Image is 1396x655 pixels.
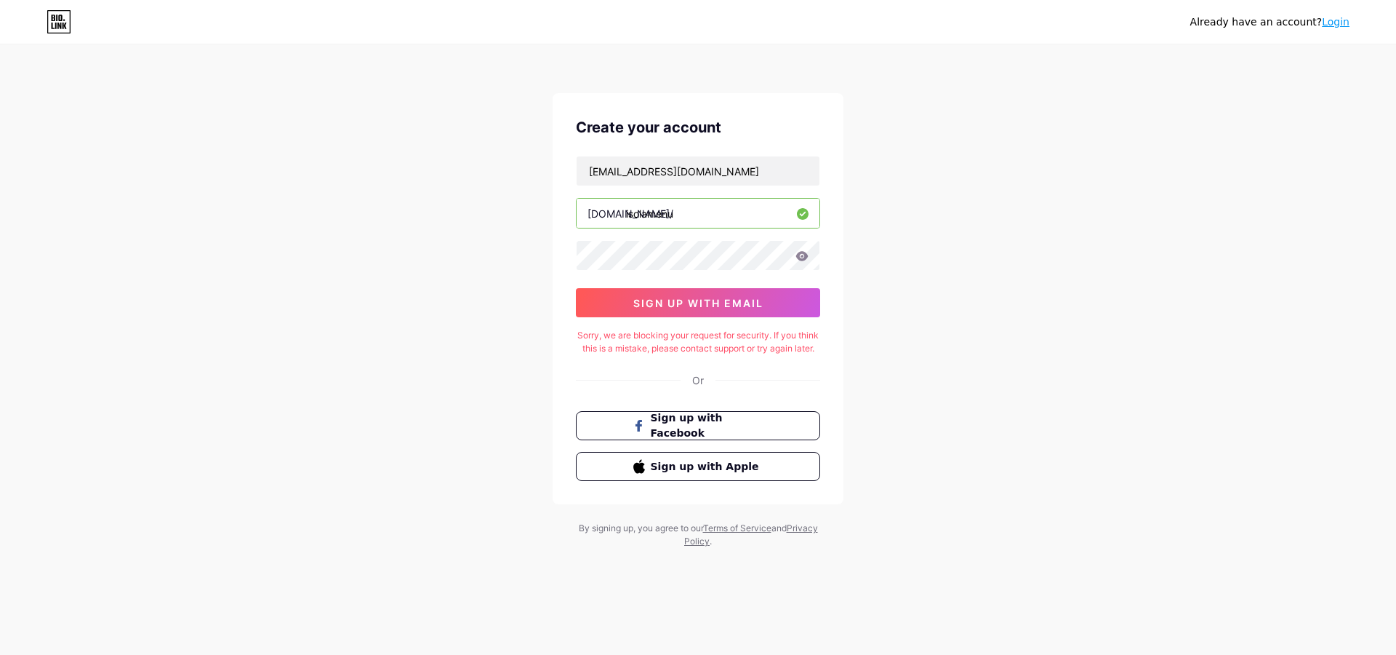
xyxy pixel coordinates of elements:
input: Email [577,156,819,186]
div: Or [692,373,704,388]
span: sign up with email [633,297,763,309]
div: [DOMAIN_NAME]/ [587,206,673,221]
input: username [577,199,819,228]
button: sign up with email [576,288,820,317]
span: Sign up with Facebook [651,410,763,441]
button: Sign up with Facebook [576,411,820,440]
span: Sign up with Apple [651,459,763,475]
a: Terms of Service [703,523,771,533]
div: By signing up, you agree to our and . [574,522,822,548]
div: Already have an account? [1190,15,1349,30]
div: Sorry, we are blocking your request for security. If you think this is a mistake, please contact ... [576,329,820,355]
button: Sign up with Apple [576,452,820,481]
a: Login [1322,16,1349,28]
div: Create your account [576,116,820,138]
